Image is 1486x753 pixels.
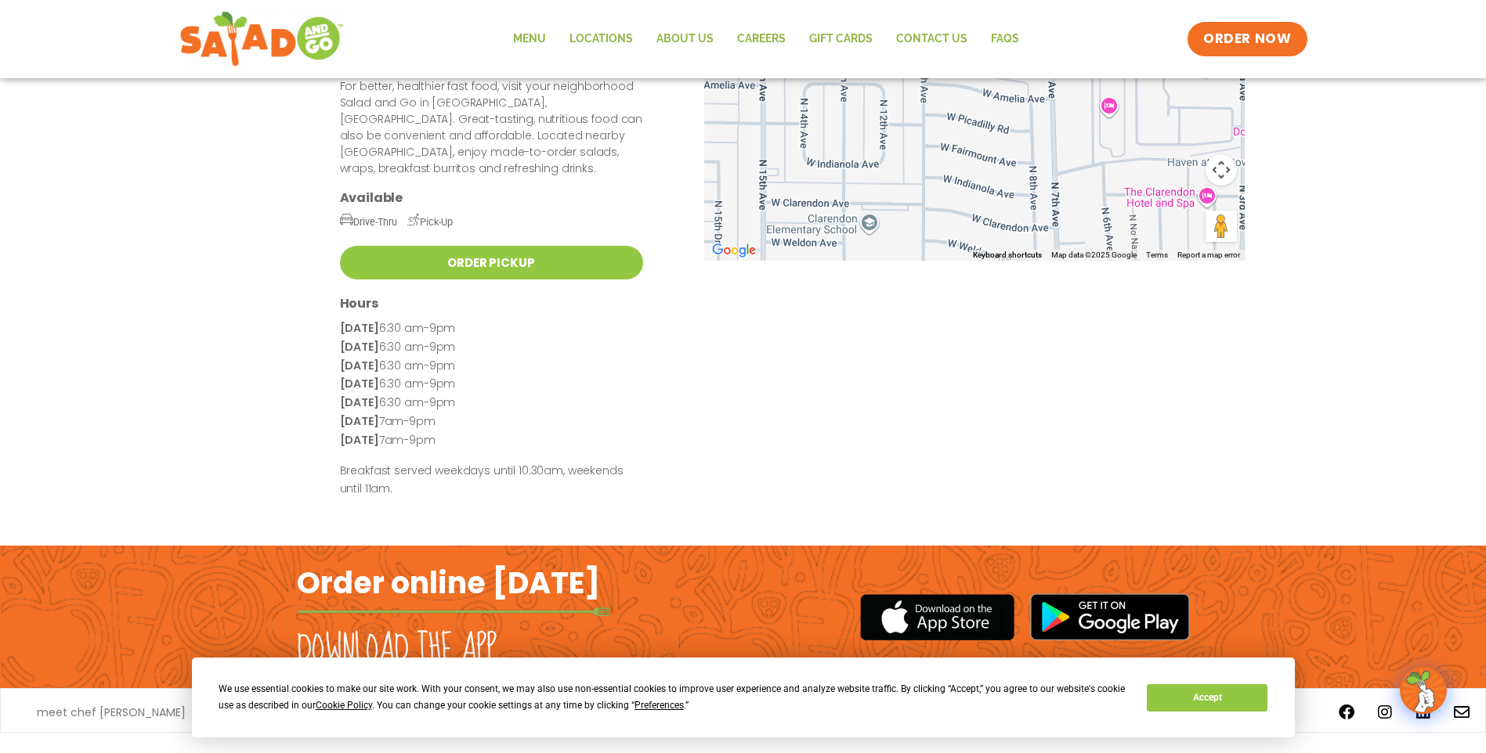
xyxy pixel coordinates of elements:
[407,216,453,228] span: Pick-Up
[884,21,979,57] a: Contact Us
[1147,684,1267,712] button: Accept
[797,21,884,57] a: GIFT CARDS
[340,295,643,312] h3: Hours
[340,216,397,228] span: Drive-Thru
[1177,250,1240,259] a: Report a map error
[635,700,684,711] span: Preferences
[558,21,645,57] a: Locations
[501,21,1031,57] nav: Menu
[501,21,558,57] a: Menu
[340,339,379,355] strong: [DATE]
[340,462,643,499] p: Breakfast served weekdays until 10:30am, weekends until 11am.
[340,246,643,279] a: Order Pickup
[725,21,797,57] a: Careers
[340,358,379,373] strong: [DATE]
[219,681,1128,714] div: We use essential cookies to make our site work. With your consent, we may also use non-essential ...
[297,564,600,602] h2: Order online [DATE]
[340,78,643,177] p: For better, healthier fast food, visit your neighborhood Salad and Go in [GEOGRAPHIC_DATA], [GEOG...
[340,431,643,450] p: 7am-9pm
[1206,154,1237,186] button: Map camera controls
[340,320,379,336] strong: [DATE]
[340,413,379,429] strong: [DATE]
[1188,22,1307,56] a: ORDER NOW
[340,338,643,357] p: 6:30 am-9pm
[340,375,643,394] p: 6:30 am-9pm
[1203,30,1291,49] span: ORDER NOW
[340,319,643,338] p: 6:30 am-9pm
[192,658,1295,737] div: Cookie Consent Prompt
[340,394,643,413] p: 6:30 am-9pm
[37,707,186,718] a: meet chef [PERSON_NAME]
[645,21,725,57] a: About Us
[179,8,345,70] img: new-SAG-logo-768×292
[1030,593,1190,640] img: google_play
[297,627,497,671] h2: Download the app
[340,357,643,376] p: 6:30 am-9pm
[340,376,379,391] strong: [DATE]
[340,395,379,410] strong: [DATE]
[340,432,379,448] strong: [DATE]
[860,592,1014,643] img: appstore
[1206,211,1237,242] button: Drag Pegman onto the map to open Street View
[297,607,610,616] img: fork
[340,413,643,431] p: 7am-9pm
[316,700,372,711] span: Cookie Policy
[1401,668,1445,712] img: wpChatIcon
[979,21,1031,57] a: FAQs
[340,189,643,206] h3: Available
